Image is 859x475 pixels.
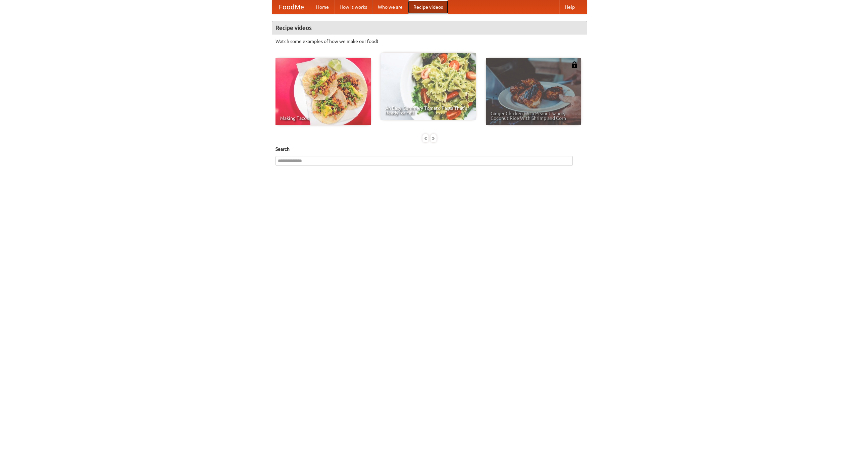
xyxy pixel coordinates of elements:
h5: Search [275,146,584,152]
img: 483408.png [571,61,578,68]
span: Making Tacos [280,116,366,121]
a: FoodMe [272,0,311,14]
h4: Recipe videos [272,21,587,35]
a: Recipe videos [408,0,448,14]
span: An Easy, Summery Tomato Pasta That's Ready for Fall [385,106,471,115]
a: Making Tacos [275,58,371,125]
a: Help [559,0,580,14]
a: Home [311,0,334,14]
a: Who we are [372,0,408,14]
a: How it works [334,0,372,14]
p: Watch some examples of how we make our food! [275,38,584,45]
div: « [422,134,428,142]
div: » [431,134,437,142]
a: An Easy, Summery Tomato Pasta That's Ready for Fall [381,53,476,120]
